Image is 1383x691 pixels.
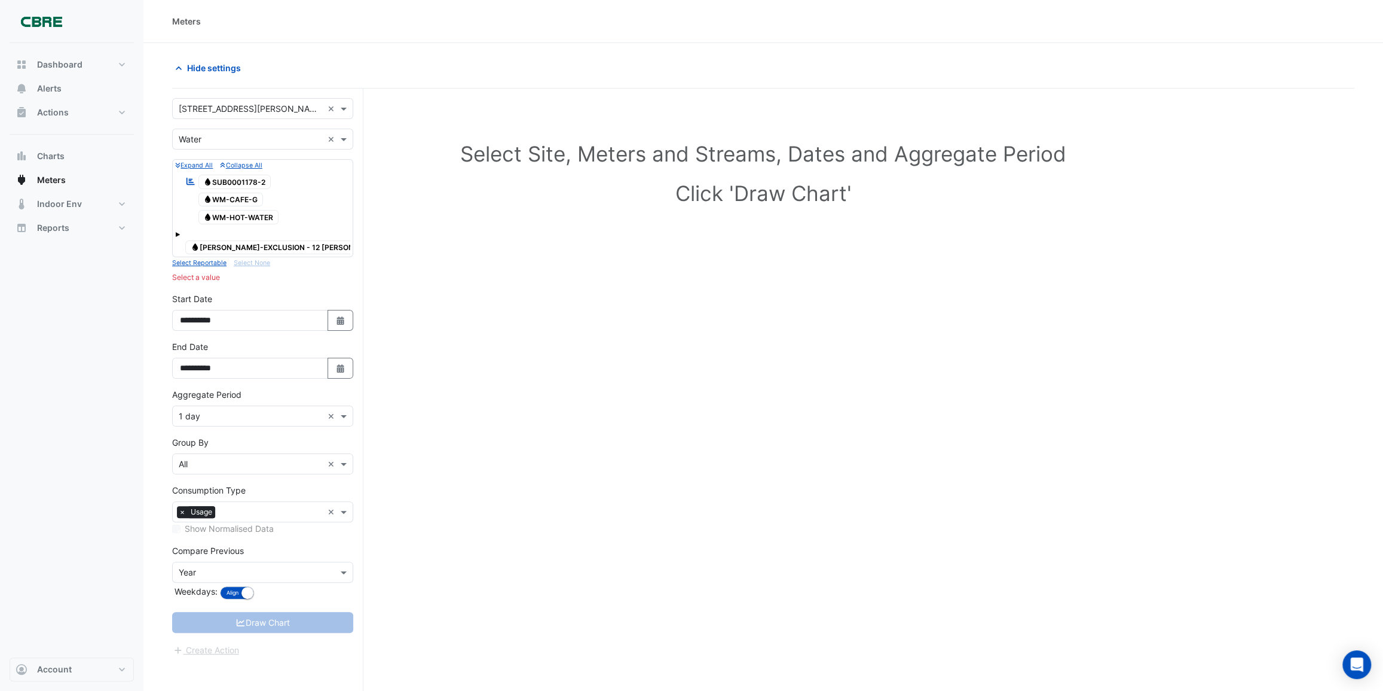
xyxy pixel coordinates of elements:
[172,257,227,268] button: Select Reportable
[37,150,65,162] span: Charts
[172,259,227,267] small: Select Reportable
[172,272,353,283] div: Select a value
[185,241,387,255] span: [PERSON_NAME]-EXCLUSION - 12 [PERSON_NAME]
[172,644,240,654] app-escalated-ticket-create-button: Please correct errors first
[10,168,134,192] button: Meters
[328,102,338,115] span: Clear
[10,144,134,168] button: Charts
[185,522,274,535] label: Show Normalised Data
[16,174,27,186] app-icon: Meters
[220,162,262,169] small: Collapse All
[37,198,82,210] span: Indoor Env
[328,133,338,145] span: Clear
[185,176,196,186] fa-icon: Reportable
[203,195,212,204] fa-icon: Water
[328,410,338,422] span: Clear
[198,210,279,224] span: WM-HOT-WATER
[16,150,27,162] app-icon: Charts
[16,222,27,234] app-icon: Reports
[198,193,264,207] span: WM-CAFE-G
[335,363,346,373] fa-icon: Select Date
[220,160,262,171] button: Collapse All
[328,506,338,518] span: Clear
[328,458,338,470] span: Clear
[175,162,213,169] small: Expand All
[177,506,188,518] span: ×
[16,59,27,71] app-icon: Dashboard
[172,293,212,305] label: Start Date
[37,59,82,71] span: Dashboard
[1342,650,1371,679] div: Open Intercom Messenger
[10,216,134,240] button: Reports
[172,522,353,535] div: Select meters or streams to enable normalisation
[37,222,69,234] span: Reports
[172,340,208,353] label: End Date
[37,83,62,95] span: Alerts
[203,177,212,186] fa-icon: Water
[10,192,134,216] button: Indoor Env
[37,106,69,118] span: Actions
[172,388,241,401] label: Aggregate Period
[188,506,215,518] span: Usage
[14,10,68,34] img: Company Logo
[172,436,209,449] label: Group By
[16,106,27,118] app-icon: Actions
[10,657,134,681] button: Account
[172,544,244,557] label: Compare Previous
[172,15,201,28] div: Meters
[187,62,241,74] span: Hide settings
[172,585,218,598] label: Weekdays:
[37,174,66,186] span: Meters
[198,175,271,189] span: SUB0001178-2
[16,198,27,210] app-icon: Indoor Env
[203,212,212,221] fa-icon: Water
[10,53,134,77] button: Dashboard
[172,484,246,497] label: Consumption Type
[10,77,134,101] button: Alerts
[10,101,134,124] button: Actions
[172,57,249,78] button: Hide settings
[191,243,200,252] fa-icon: Water
[191,181,1335,206] h1: Click 'Draw Chart'
[335,315,346,325] fa-icon: Select Date
[175,160,213,171] button: Expand All
[16,83,27,95] app-icon: Alerts
[37,663,72,675] span: Account
[191,141,1335,166] h1: Select Site, Meters and Streams, Dates and Aggregate Period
